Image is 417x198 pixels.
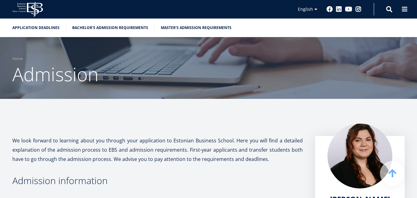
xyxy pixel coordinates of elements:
a: Instagram [355,6,361,12]
a: Bachelor's admission requirements [72,25,148,31]
img: liina reimann [327,124,392,188]
h3: Admission information [12,176,303,185]
a: Master's admission requirements [161,25,231,31]
p: We look forward to learning about you through your application to Estonian Business School. Here ... [12,136,303,164]
a: Youtube [345,6,352,12]
a: Home [12,56,23,62]
a: Facebook [327,6,333,12]
span: Admission [12,61,98,87]
a: Application deadlines [12,25,60,31]
a: Linkedin [336,6,342,12]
